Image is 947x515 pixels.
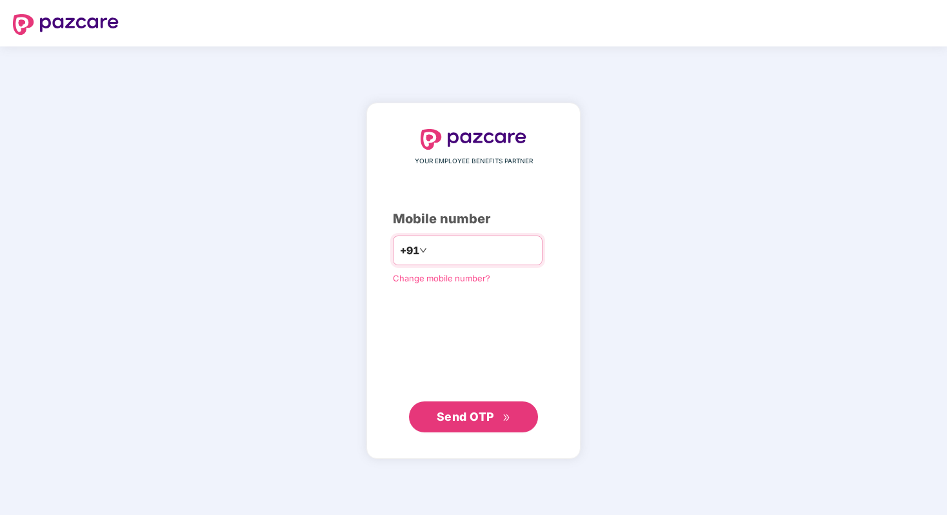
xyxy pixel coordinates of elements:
[400,243,419,259] span: +91
[503,414,511,422] span: double-right
[437,410,494,423] span: Send OTP
[13,14,119,35] img: logo
[409,401,538,432] button: Send OTPdouble-right
[393,209,554,229] div: Mobile number
[393,273,490,283] a: Change mobile number?
[415,156,533,167] span: YOUR EMPLOYEE BENEFITS PARTNER
[419,247,427,254] span: down
[421,129,526,150] img: logo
